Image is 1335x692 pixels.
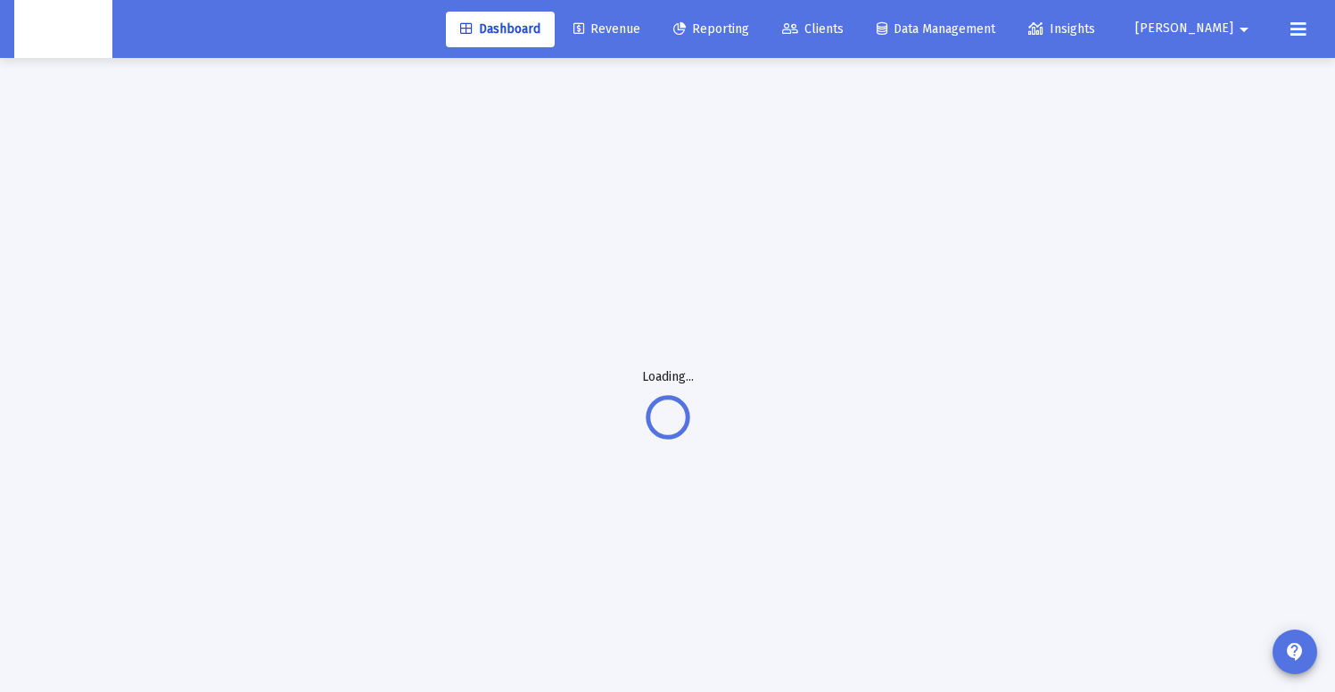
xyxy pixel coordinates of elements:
mat-icon: contact_support [1284,641,1306,663]
img: Dashboard [28,12,99,47]
a: Dashboard [446,12,555,47]
span: [PERSON_NAME] [1135,21,1233,37]
button: [PERSON_NAME] [1114,11,1276,46]
span: Clients [782,21,844,37]
a: Clients [768,12,858,47]
span: Insights [1028,21,1095,37]
mat-icon: arrow_drop_down [1233,12,1255,47]
a: Insights [1014,12,1109,47]
a: Revenue [559,12,655,47]
span: Data Management [877,21,995,37]
a: Reporting [659,12,763,47]
span: Reporting [673,21,749,37]
span: Dashboard [460,21,540,37]
a: Data Management [862,12,1009,47]
span: Revenue [573,21,640,37]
